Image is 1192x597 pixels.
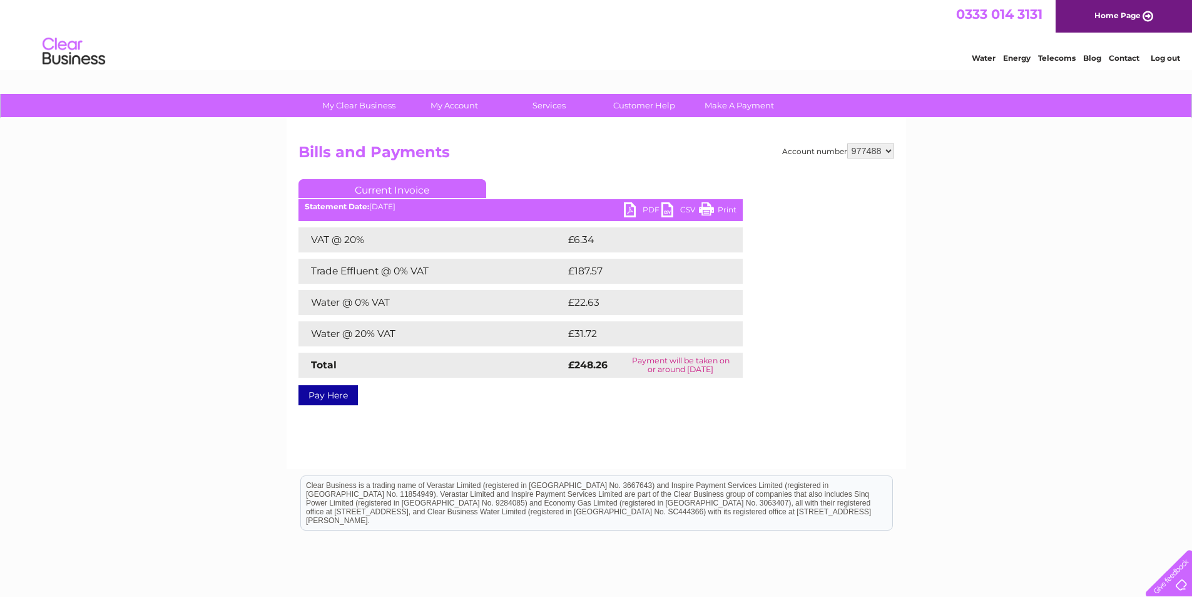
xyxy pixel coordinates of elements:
a: My Account [402,94,506,117]
a: Services [497,94,601,117]
a: My Clear Business [307,94,410,117]
strong: £248.26 [568,359,608,371]
a: Current Invoice [298,179,486,198]
div: Clear Business is a trading name of Verastar Limited (registered in [GEOGRAPHIC_DATA] No. 3667643... [301,7,892,61]
a: CSV [661,202,699,221]
a: Print [699,202,736,221]
td: £31.72 [565,321,716,346]
a: Customer Help [593,94,696,117]
td: Water @ 20% VAT [298,321,565,346]
a: Make A Payment [688,94,791,117]
img: logo.png [42,33,106,71]
td: Trade Effluent @ 0% VAT [298,259,565,284]
a: Contact [1109,53,1139,63]
a: Energy [1003,53,1031,63]
strong: Total [311,359,337,371]
b: Statement Date: [305,202,369,211]
a: Blog [1083,53,1101,63]
a: PDF [624,202,661,221]
div: [DATE] [298,202,743,211]
td: £22.63 [565,290,717,315]
a: Log out [1151,53,1180,63]
td: £187.57 [565,259,719,284]
a: Pay Here [298,385,358,405]
div: Account number [782,143,894,158]
a: Water [972,53,996,63]
h2: Bills and Payments [298,143,894,167]
a: Telecoms [1038,53,1076,63]
a: 0333 014 3131 [956,6,1042,22]
td: VAT @ 20% [298,227,565,252]
td: Water @ 0% VAT [298,290,565,315]
td: Payment will be taken on or around [DATE] [619,353,742,378]
td: £6.34 [565,227,713,252]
